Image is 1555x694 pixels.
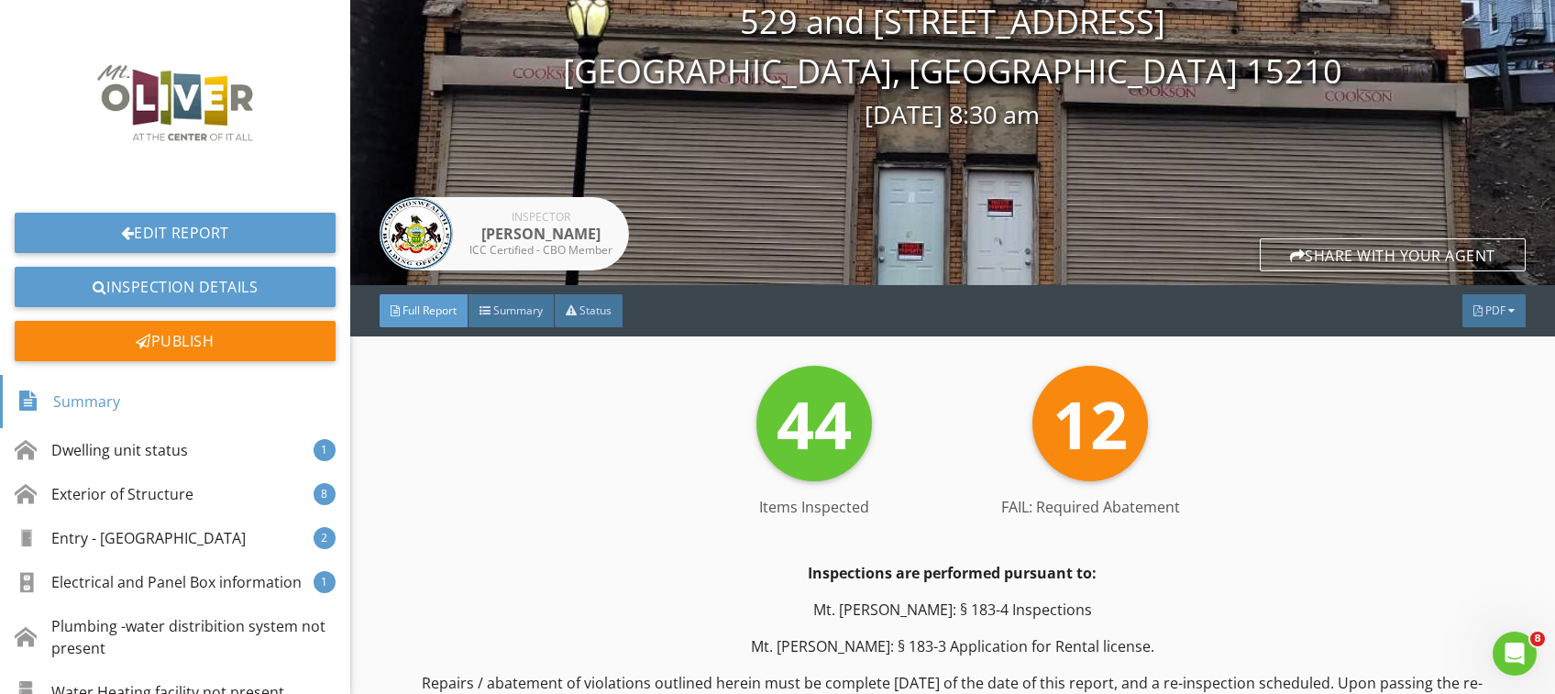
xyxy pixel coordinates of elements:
[87,15,263,191] img: LOGO-%20smaller.png
[953,496,1229,518] div: FAIL: Required abatement
[1260,238,1526,271] div: Share with your agent
[314,527,336,549] div: 2
[777,379,852,468] span: 44
[400,635,1505,657] p: Mt. [PERSON_NAME]: § 183-3 Application for Rental license.
[808,563,1097,583] strong: Inspections are performed pursuant to:
[1530,632,1545,646] span: 8
[15,321,336,361] div: Publish
[15,213,336,253] a: Edit Report
[380,197,453,270] img: cbo.jpg
[468,223,614,245] div: [PERSON_NAME]
[15,483,193,505] div: Exterior of Structure
[314,571,336,593] div: 1
[677,496,953,518] div: Items Inspected
[493,303,543,318] span: Summary
[1493,632,1537,676] iframe: Intercom live chat
[579,303,612,318] span: Status
[400,599,1505,621] p: Mt. [PERSON_NAME]: § 183-4 Inspections
[380,197,629,270] a: Inspector [PERSON_NAME] ICC Certified - CBO Member
[17,386,120,417] div: Summary
[15,615,336,659] div: Plumbing -water distribition system not present
[468,245,614,256] div: ICC Certified - CBO Member
[468,212,614,223] div: Inspector
[1053,379,1128,468] span: 12
[350,96,1555,134] div: [DATE] 8:30 am
[15,439,188,461] div: Dwelling unit status
[1485,303,1505,318] span: PDF
[15,527,246,549] div: Entry - [GEOGRAPHIC_DATA]
[403,303,457,318] span: Full Report
[314,439,336,461] div: 1
[15,267,336,307] a: Inspection Details
[314,483,336,505] div: 8
[15,571,302,593] div: Electrical and Panel Box information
